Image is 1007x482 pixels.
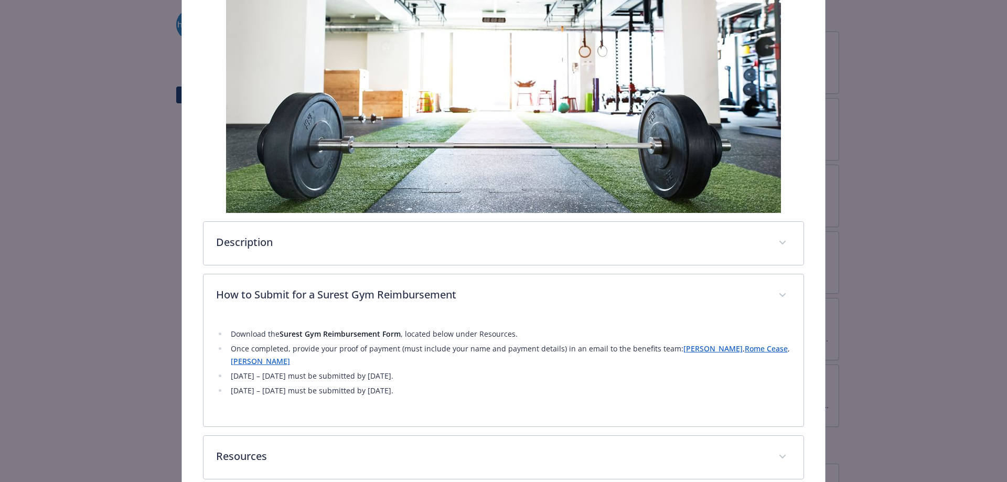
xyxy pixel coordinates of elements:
[216,234,766,250] p: Description
[203,436,804,479] div: Resources
[216,287,766,303] p: How to Submit for a Surest Gym Reimbursement
[228,370,791,382] li: [DATE] – [DATE] must be submitted by [DATE].
[683,344,743,354] a: [PERSON_NAME]
[231,356,290,366] a: [PERSON_NAME]
[280,329,401,339] strong: Surest Gym Reimbursement Form
[203,274,804,317] div: How to Submit for a Surest Gym Reimbursement
[216,448,766,464] p: Resources
[203,317,804,426] div: How to Submit for a Surest Gym Reimbursement
[228,384,791,397] li: [DATE] – [DATE] must be submitted by [DATE].
[228,342,791,368] li: Once completed, provide your proof of payment (must include your name and payment details) in an ...
[203,222,804,265] div: Description
[745,344,788,354] a: Rome Cease
[228,328,791,340] li: Download the , located below under Resources.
